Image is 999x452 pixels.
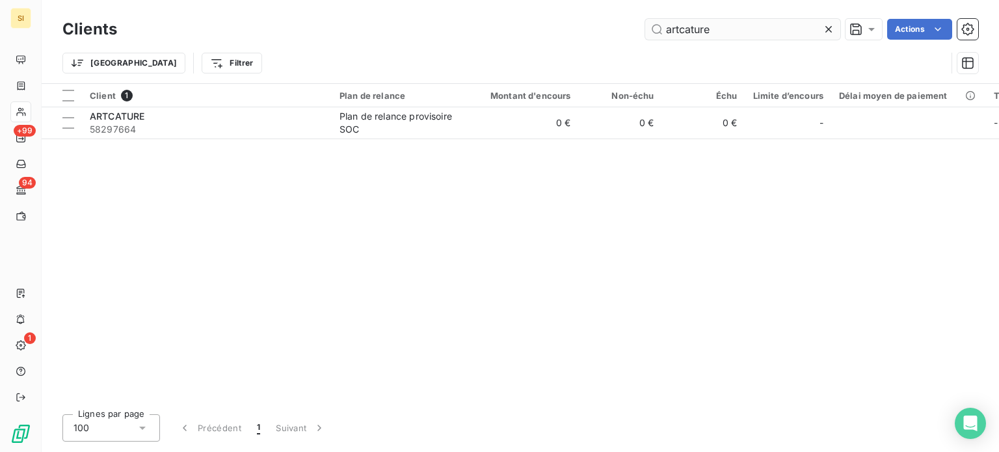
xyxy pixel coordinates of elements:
div: Plan de relance [340,90,459,101]
span: Client [90,90,116,101]
div: Open Intercom Messenger [955,408,986,439]
input: Rechercher [645,19,840,40]
span: 58297664 [90,123,324,136]
div: Plan de relance provisoire SOC [340,110,459,136]
button: Précédent [170,414,249,442]
h3: Clients [62,18,117,41]
td: 0 € [579,107,662,139]
div: Montant d'encours [475,90,571,101]
div: Délai moyen de paiement [839,90,978,101]
span: 1 [257,421,260,434]
span: - [994,117,998,128]
td: 0 € [467,107,579,139]
span: 1 [121,90,133,101]
span: - [819,116,823,129]
button: [GEOGRAPHIC_DATA] [62,53,185,73]
span: 100 [73,421,89,434]
div: Non-échu [587,90,654,101]
img: Logo LeanPay [10,423,31,444]
button: 1 [249,414,268,442]
span: 1 [24,332,36,344]
button: Suivant [268,414,334,442]
div: SI [10,8,31,29]
span: 94 [19,177,36,189]
div: Limite d’encours [753,90,823,101]
button: Actions [887,19,952,40]
button: Filtrer [202,53,261,73]
span: +99 [14,125,36,137]
td: 0 € [662,107,745,139]
div: Échu [670,90,738,101]
span: ARTCATURE [90,111,144,122]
